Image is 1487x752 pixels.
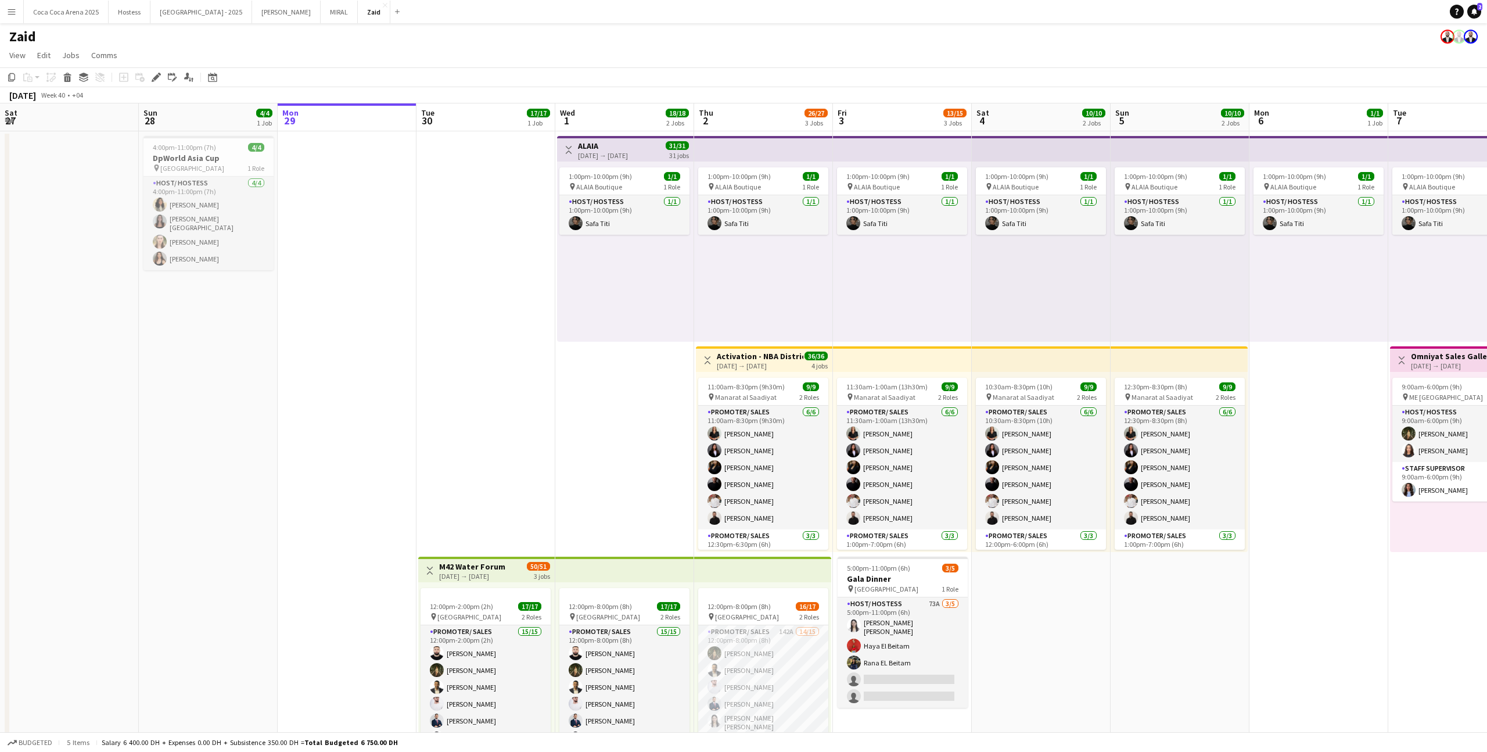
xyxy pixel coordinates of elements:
span: 17/17 [518,602,541,611]
span: 2 [1477,3,1482,10]
span: 9/9 [1219,382,1235,391]
h1: Zaid [9,28,36,45]
span: 1/1 [803,172,819,181]
span: Mon [282,108,299,118]
div: 3 Jobs [944,119,966,127]
app-job-card: 1:00pm-10:00pm (9h)1/1 ALAIA Boutique1 RoleHost/ Hostess1/11:00pm-10:00pm (9h)Safa Titi [698,167,828,235]
div: +04 [72,91,83,99]
a: Jobs [58,48,84,63]
span: 10/10 [1082,109,1105,117]
span: 1 Role [247,164,264,173]
span: 13/15 [943,109,967,117]
div: 10:30am-8:30pm (10h)9/9 Manarat al Saadiyat2 RolesPromoter/ Sales6/610:30am-8:30pm (10h)[PERSON_N... [976,378,1106,550]
app-card-role: Host/ Hostess1/11:00pm-10:00pm (9h)Safa Titi [559,195,689,235]
span: Total Budgeted 6 750.00 DH [304,738,398,747]
span: Manarat al Saadiyat [993,393,1054,402]
span: 6 [1252,114,1269,127]
app-card-role: Promoter/ Sales3/312:30pm-6:30pm (6h) [698,529,828,603]
div: 1 Job [257,119,272,127]
a: 2 [1467,5,1481,19]
a: Comms [87,48,122,63]
app-card-role: Host/ Hostess1/11:00pm-10:00pm (9h)Safa Titi [1253,195,1384,235]
span: 1/1 [1219,172,1235,181]
span: 1:00pm-10:00pm (9h) [1124,172,1187,181]
span: [GEOGRAPHIC_DATA] [715,613,779,621]
span: 9/9 [803,382,819,391]
span: 5 items [64,738,92,747]
a: Edit [33,48,55,63]
span: Fri [838,108,847,118]
app-card-role: Host/ Hostess1/11:00pm-10:00pm (9h)Safa Titi [698,195,828,235]
span: 50/51 [527,562,550,571]
span: 12:00pm-8:00pm (8h) [569,602,632,611]
div: 31 jobs [669,150,689,160]
app-job-card: 11:30am-1:00am (13h30m) (Sat)9/9 Manarat al Saadiyat2 RolesPromoter/ Sales6/611:30am-1:00am (13h3... [837,378,967,550]
span: 7 [1391,114,1406,127]
span: Sun [143,108,157,118]
span: 2 Roles [522,613,541,621]
h3: M42 Water Forum [439,561,505,572]
div: 12:30pm-8:30pm (8h)9/9 Manarat al Saadiyat2 RolesPromoter/ Sales6/612:30pm-8:30pm (8h)[PERSON_NAM... [1115,378,1245,550]
span: 11:00am-8:30pm (9h30m) [707,382,785,391]
span: 17/17 [527,109,550,117]
span: 1:00pm-10:00pm (9h) [985,172,1048,181]
span: 1:00pm-10:00pm (9h) [846,172,910,181]
span: 2 Roles [1077,393,1097,402]
div: 3 Jobs [805,119,827,127]
span: 3/5 [942,564,958,572]
span: 5:00pm-11:00pm (6h) [847,564,910,572]
span: Edit [37,50,51,60]
span: 9:00am-6:00pm (9h) [1402,382,1462,391]
span: Sun [1115,108,1129,118]
app-user-avatar: Zaid Rahmoun [1441,30,1454,44]
span: ALAIA Boutique [854,182,900,191]
app-card-role: Promoter/ Sales6/611:30am-1:00am (13h30m)[PERSON_NAME][PERSON_NAME][PERSON_NAME][PERSON_NAME][PER... [837,406,967,529]
span: 1:00pm-10:00pm (9h) [1263,172,1326,181]
span: 4/4 [256,109,272,117]
span: Manarat al Saadiyat [715,393,777,402]
h3: DpWorld Asia Cup [143,153,274,163]
span: Thu [699,108,713,118]
div: Salary 6 400.00 DH + Expenses 0.00 DH + Subsistence 350.00 DH = [102,738,398,747]
app-user-avatar: Zaid Rahmoun [1452,30,1466,44]
span: 2 Roles [799,613,819,621]
app-job-card: 1:00pm-10:00pm (9h)1/1 ALAIA Boutique1 RoleHost/ Hostess1/11:00pm-10:00pm (9h)Safa Titi [1253,167,1384,235]
span: Budgeted [19,739,52,747]
span: ALAIA Boutique [1132,182,1177,191]
div: [DATE] [9,89,36,101]
span: 2 Roles [660,613,680,621]
span: 18/18 [666,109,689,117]
span: 1:00pm-10:00pm (9h) [1402,172,1465,181]
div: 2 Jobs [1083,119,1105,127]
span: 4:00pm-11:00pm (7h) [153,143,216,152]
div: 1:00pm-10:00pm (9h)1/1 ALAIA Boutique1 RoleHost/ Hostess1/11:00pm-10:00pm (9h)Safa Titi [837,167,967,235]
app-job-card: 4:00pm-11:00pm (7h)4/4DpWorld Asia Cup [GEOGRAPHIC_DATA]1 RoleHost/ Hostess4/44:00pm-11:00pm (7h)... [143,136,274,270]
span: 9/9 [942,382,958,391]
app-card-role: Promoter/ Sales3/31:00pm-7:00pm (6h) [1115,529,1245,603]
span: ALAIA Boutique [715,182,761,191]
span: ALAIA Boutique [576,182,622,191]
span: 27 [3,114,17,127]
span: 12:00pm-2:00pm (2h) [430,602,493,611]
button: Hostess [109,1,150,23]
span: Tue [421,108,434,118]
button: Budgeted [6,736,54,749]
span: 1:00pm-10:00pm (9h) [569,172,632,181]
div: 1:00pm-10:00pm (9h)1/1 ALAIA Boutique1 RoleHost/ Hostess1/11:00pm-10:00pm (9h)Safa Titi [559,167,689,235]
app-card-role: Promoter/ Sales6/611:00am-8:30pm (9h30m)[PERSON_NAME][PERSON_NAME][PERSON_NAME][PERSON_NAME][PERS... [698,406,828,529]
span: [GEOGRAPHIC_DATA] [854,585,918,593]
span: [GEOGRAPHIC_DATA] [160,164,224,173]
div: [DATE] → [DATE] [717,361,803,370]
span: Sat [5,108,17,118]
app-card-role: Host/ Hostess1/11:00pm-10:00pm (9h)Safa Titi [837,195,967,235]
app-card-role: Host/ Hostess1/11:00pm-10:00pm (9h)Safa Titi [976,195,1106,235]
span: 1 Role [663,182,680,191]
button: Coca Coca Arena 2025 [24,1,109,23]
div: [DATE] → [DATE] [578,151,628,160]
button: MIRAL [321,1,358,23]
h3: Activation - NBA District [717,351,803,361]
span: 1 [558,114,575,127]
